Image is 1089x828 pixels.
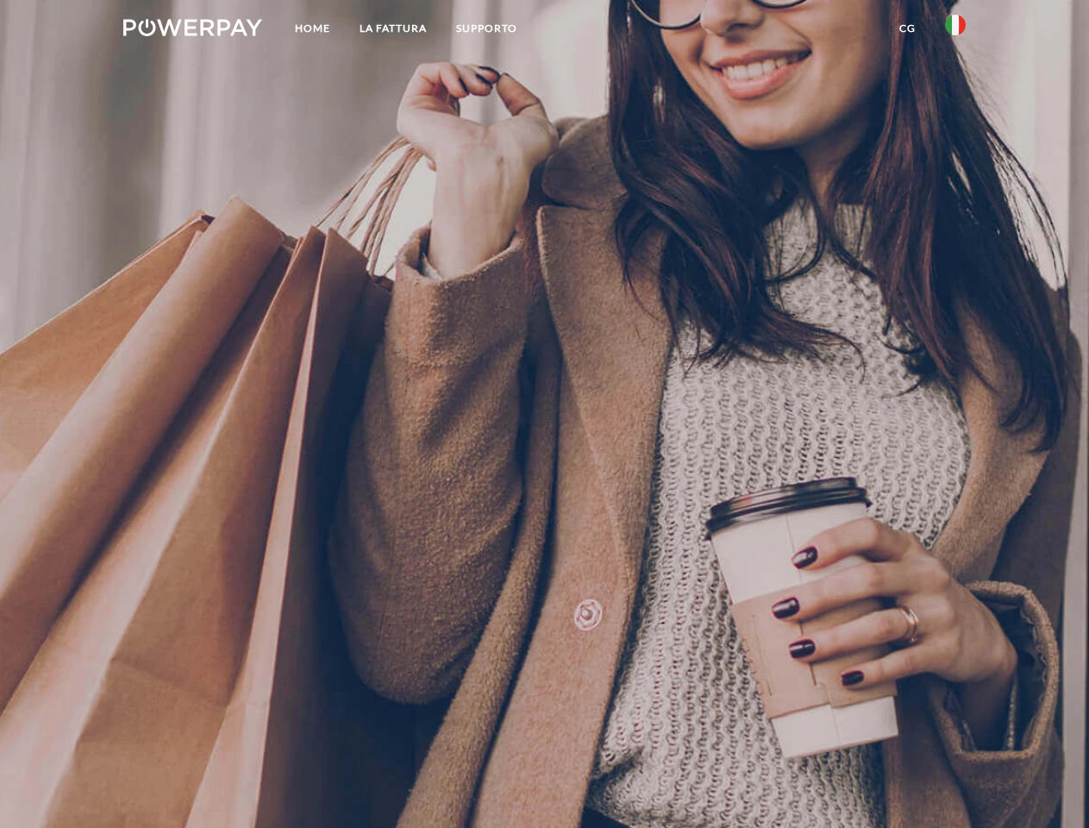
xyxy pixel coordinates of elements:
[945,15,966,35] img: it
[345,13,441,44] a: LA FATTURA
[123,19,262,36] img: logo-powerpay-white.svg
[280,13,345,44] a: Home
[441,13,532,44] a: Supporto
[885,13,930,44] a: CG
